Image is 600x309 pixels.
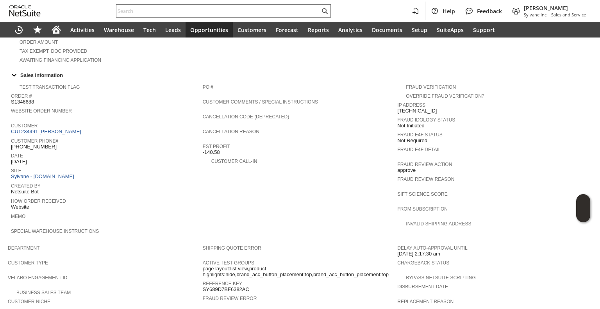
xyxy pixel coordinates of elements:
[397,132,443,138] a: Fraud E4F Status
[11,229,99,234] a: Special Warehouse Instructions
[437,26,464,34] span: SuiteApps
[11,204,29,210] span: Website
[548,12,550,18] span: -
[20,57,101,63] a: Awaiting Financing Application
[8,260,48,266] a: Customer Type
[203,245,261,251] a: Shipping Quote Error
[203,149,220,155] span: -140.58
[551,12,586,18] span: Sales and Service
[308,26,329,34] span: Reports
[203,84,213,90] a: PO #
[407,22,432,38] a: Setup
[20,39,58,45] a: Order Amount
[576,194,590,222] iframe: Click here to launch Oracle Guided Learning Help Panel
[320,6,329,16] svg: Search
[116,6,320,16] input: Search
[432,22,468,38] a: SuiteApps
[52,25,61,34] svg: Home
[11,153,23,159] a: Date
[334,22,367,38] a: Analytics
[14,25,23,34] svg: Recent Records
[9,22,28,38] a: Recent Records
[99,22,139,38] a: Warehouse
[406,221,471,227] a: Invalid Shipping Address
[406,93,484,99] a: Override Fraud Verification?
[203,281,242,286] a: Reference Key
[20,84,80,90] a: Test Transaction Flag
[11,198,66,204] a: How Order Received
[165,26,181,34] span: Leads
[477,7,502,15] span: Feedback
[11,168,21,173] a: Site
[397,177,454,182] a: Fraud Review Reason
[468,22,500,38] a: Support
[28,22,47,38] div: Shortcuts
[11,129,83,134] a: CU1234491 [PERSON_NAME]
[186,22,233,38] a: Opportunities
[8,70,592,80] td: Sales Information
[397,117,455,123] a: Fraud Idology Status
[397,299,454,304] a: Replacement reason
[372,26,402,34] span: Documents
[8,70,589,80] div: Sales Information
[576,209,590,223] span: Oracle Guided Learning Widget. To move around, please hold and drag
[8,245,40,251] a: Department
[237,26,266,34] span: Customers
[203,99,318,105] a: Customer Comments / Special Instructions
[11,214,25,219] a: Memo
[203,296,257,301] a: Fraud Review Error
[70,26,95,34] span: Activities
[8,275,67,280] a: Velaro Engagement ID
[190,26,228,34] span: Opportunities
[8,299,50,304] a: Customer Niche
[203,129,259,134] a: Cancellation Reason
[367,22,407,38] a: Documents
[397,260,449,266] a: Chargeback Status
[203,114,289,120] a: Cancellation Code (deprecated)
[11,159,27,165] span: [DATE]
[16,290,71,295] a: Business Sales Team
[397,251,440,257] span: [DATE] 2:17:30 am
[33,25,42,34] svg: Shortcuts
[303,22,334,38] a: Reports
[397,147,441,152] a: Fraud E4F Detail
[11,93,32,99] a: Order #
[397,206,448,212] a: From Subscription
[66,22,99,38] a: Activities
[11,183,41,189] a: Created By
[271,22,303,38] a: Forecast
[161,22,186,38] a: Leads
[203,260,254,266] a: Active Test Groups
[139,22,161,38] a: Tech
[397,162,452,167] a: Fraud Review Action
[203,286,249,293] span: SY689D7BF6382AC
[11,123,37,129] a: Customer
[338,26,362,34] span: Analytics
[406,275,475,280] a: Bypass NetSuite Scripting
[412,26,427,34] span: Setup
[397,138,427,144] span: Not Required
[397,284,448,289] a: Disbursement Date
[397,102,425,108] a: IP Address
[20,48,87,54] a: Tax Exempt. Doc Provided
[11,144,57,150] span: [PHONE_NUMBER]
[11,108,72,114] a: Website Order Number
[47,22,66,38] a: Home
[397,123,424,129] span: Not Initiated
[406,84,456,90] a: Fraud Verification
[524,4,586,12] span: [PERSON_NAME]
[443,7,455,15] span: Help
[397,108,437,114] span: [TECHNICAL_ID]
[104,26,134,34] span: Warehouse
[233,22,271,38] a: Customers
[203,266,394,278] span: page layout:list view,product highlights:hide,brand_acc_button_placement:top,brand_acc_button_pla...
[203,144,230,149] a: Est Profit
[276,26,298,34] span: Forecast
[11,189,39,195] span: Netsuite Bot
[397,167,416,173] span: approve
[397,191,447,197] a: Sift Science Score
[11,138,58,144] a: Customer Phone#
[143,26,156,34] span: Tech
[211,159,257,164] a: Customer Call-in
[11,99,34,105] span: S1346688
